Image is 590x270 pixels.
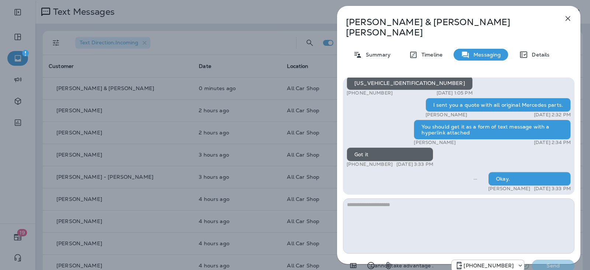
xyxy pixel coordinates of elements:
p: Summary [362,52,391,58]
p: [PHONE_NUMBER] [464,263,514,269]
p: Timeline [418,52,442,58]
p: [DATE] 1:05 PM [437,90,473,96]
div: You should get it as a form of text message with a hyperlink attached [414,120,571,140]
p: Details [528,52,549,58]
div: I sent you a quote with all original Mercedes parts. [426,98,571,112]
p: [PERSON_NAME] & [PERSON_NAME] [PERSON_NAME] [346,17,547,38]
p: [DATE] 3:33 PM [396,161,433,167]
p: [DATE] 3:33 PM [534,186,571,192]
p: [DATE] 2:34 PM [534,140,571,146]
p: [PERSON_NAME] [426,112,468,118]
div: Got it [347,147,433,161]
p: [PERSON_NAME] [414,140,456,146]
span: Sent [473,175,477,182]
p: Messaging [470,52,501,58]
div: [US_VEHICLE_IDENTIFICATION_NUMBER] [347,76,473,90]
p: [DATE] 2:32 PM [534,112,571,118]
div: +1 (689) 265-4479 [452,261,524,270]
p: [PERSON_NAME] [488,186,530,192]
p: [PHONE_NUMBER] [347,90,393,96]
div: Okay. [488,172,571,186]
p: [PHONE_NUMBER] [347,161,393,167]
